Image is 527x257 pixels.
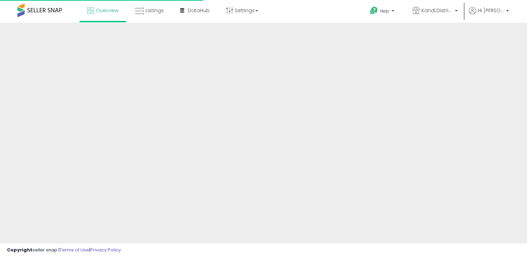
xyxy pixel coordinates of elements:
a: Hi [PERSON_NAME] [469,7,509,23]
span: Overview [96,7,118,14]
span: DataHub [188,7,210,14]
span: KandLDistribution LLC [421,7,453,14]
strong: Copyright [7,247,32,253]
span: Listings [146,7,164,14]
a: Help [364,1,401,23]
a: Terms of Use [60,247,89,253]
div: seller snap | | [7,247,121,254]
span: Help [380,8,389,14]
i: Get Help [370,6,378,15]
span: Hi [PERSON_NAME] [478,7,504,14]
a: Privacy Policy [90,247,121,253]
